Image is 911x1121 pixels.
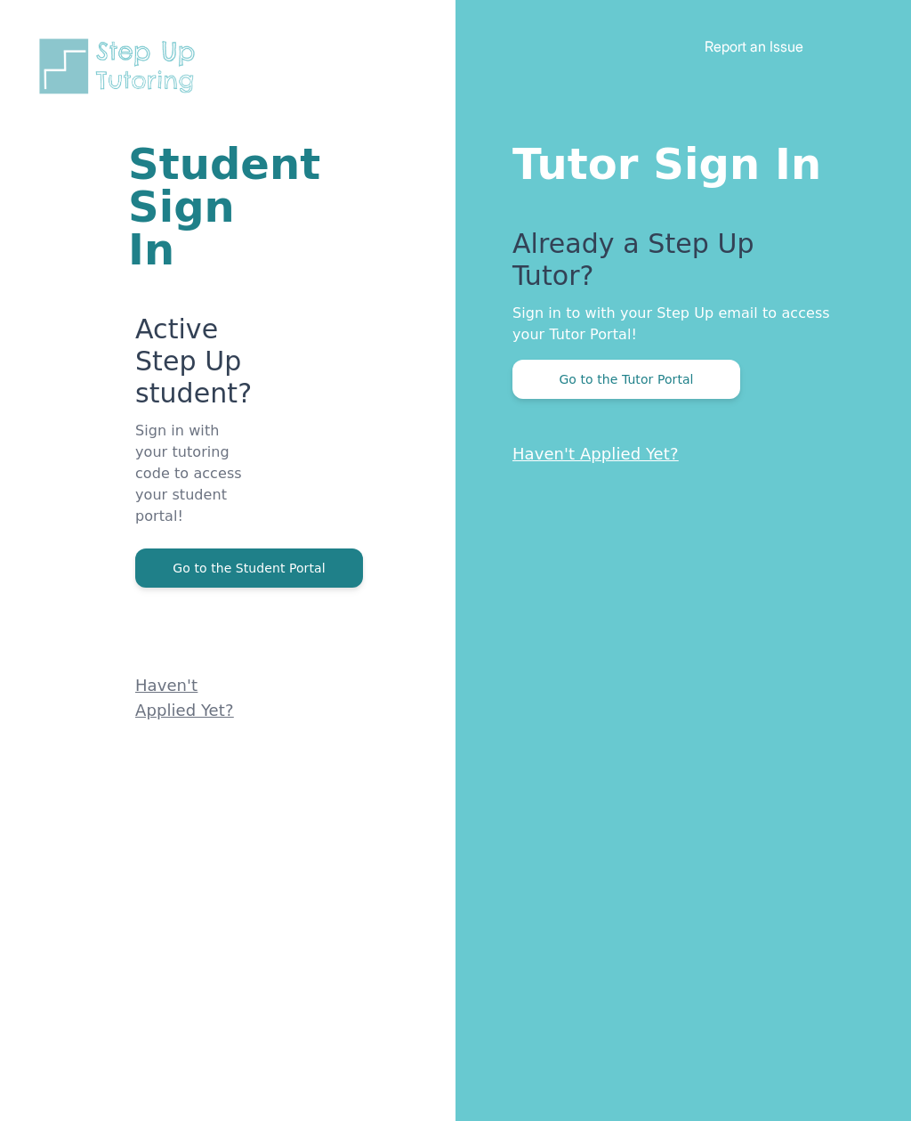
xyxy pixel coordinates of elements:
h1: Student Sign In [128,142,242,271]
a: Haven't Applied Yet? [135,676,234,719]
a: Go to the Tutor Portal [512,370,740,387]
h1: Tutor Sign In [512,135,840,185]
p: Active Step Up student? [135,313,242,420]
button: Go to the Student Portal [135,548,363,588]
a: Haven't Applied Yet? [512,444,679,463]
a: Go to the Student Portal [135,559,363,576]
img: Step Up Tutoring horizontal logo [36,36,206,97]
button: Go to the Tutor Portal [512,360,740,399]
p: Already a Step Up Tutor? [512,228,840,303]
a: Report an Issue [705,37,803,55]
p: Sign in to with your Step Up email to access your Tutor Portal! [512,303,840,345]
p: Sign in with your tutoring code to access your student portal! [135,420,242,548]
